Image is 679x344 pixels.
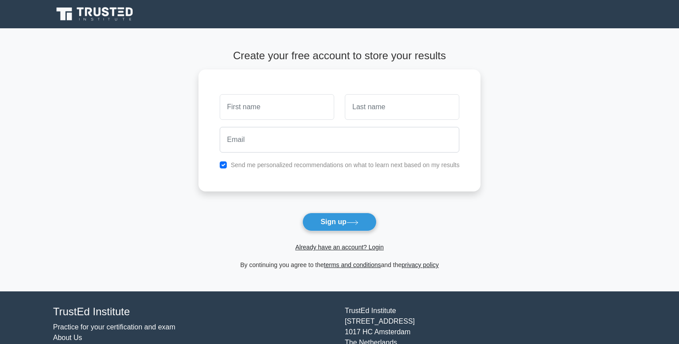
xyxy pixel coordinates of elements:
[302,213,377,231] button: Sign up
[220,94,334,120] input: First name
[295,244,384,251] a: Already have an account? Login
[345,94,459,120] input: Last name
[198,50,481,62] h4: Create your free account to store your results
[402,261,439,268] a: privacy policy
[324,261,381,268] a: terms and conditions
[220,127,460,153] input: Email
[193,260,486,270] div: By continuing you agree to the and the
[53,323,175,331] a: Practice for your certification and exam
[53,306,334,318] h4: TrustEd Institute
[231,161,460,168] label: Send me personalized recommendations on what to learn next based on my results
[53,334,82,341] a: About Us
